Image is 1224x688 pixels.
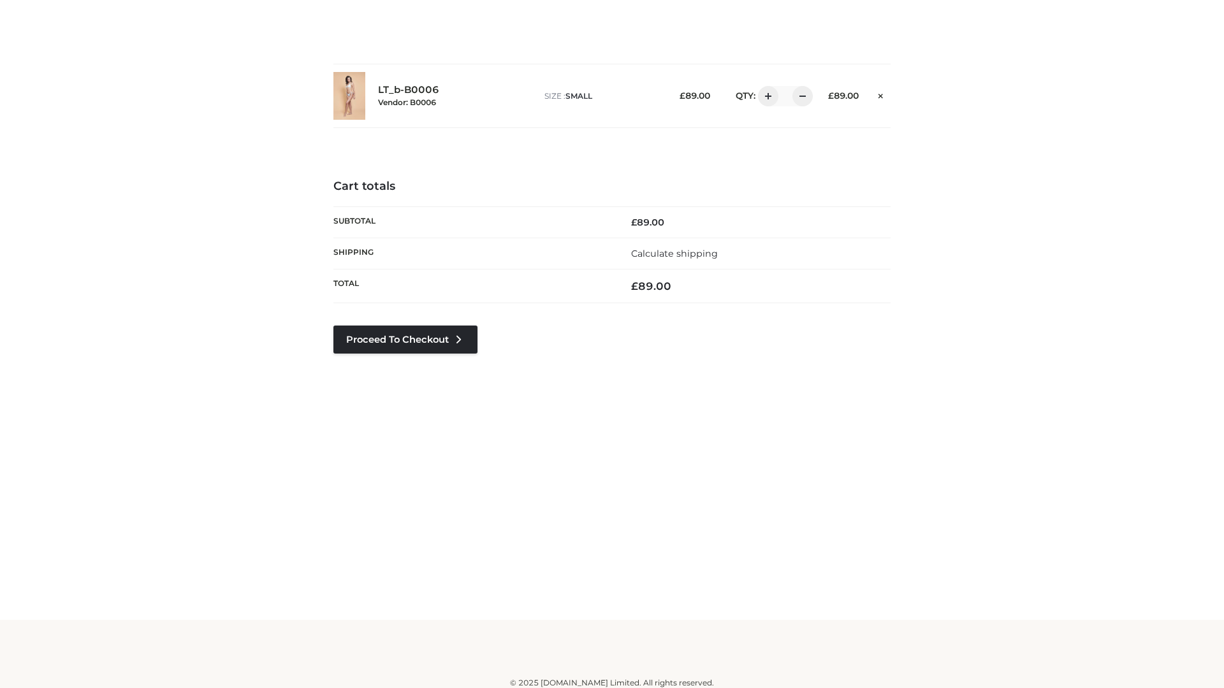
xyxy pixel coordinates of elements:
span: £ [631,280,638,292]
a: Proceed to Checkout [333,326,477,354]
div: QTY: [723,86,808,106]
th: Shipping [333,238,612,269]
img: LT_b-B0006 - SMALL [333,72,365,120]
th: Subtotal [333,206,612,238]
a: Calculate shipping [631,248,718,259]
span: SMALL [565,91,592,101]
bdi: 89.00 [680,90,710,101]
a: LT_b-B0006 [378,84,439,96]
span: £ [631,217,637,228]
span: £ [680,90,685,101]
span: £ [828,90,834,101]
bdi: 89.00 [631,217,664,228]
bdi: 89.00 [828,90,859,101]
h4: Cart totals [333,180,891,194]
bdi: 89.00 [631,280,671,292]
a: Remove this item [871,86,891,103]
small: Vendor: B0006 [378,97,436,107]
p: size : [544,90,660,102]
th: Total [333,269,612,303]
